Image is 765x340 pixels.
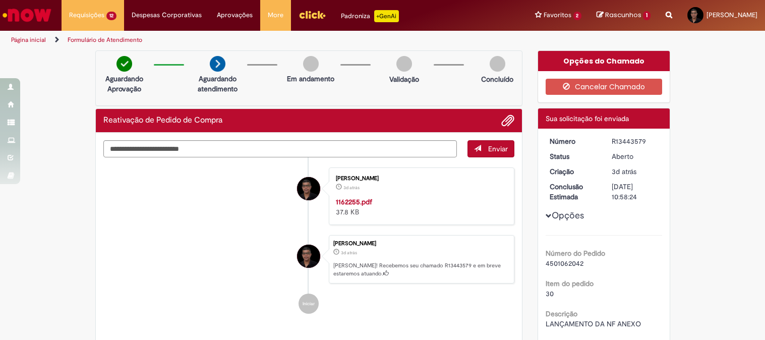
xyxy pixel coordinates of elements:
[612,151,659,161] div: Aberto
[299,7,326,22] img: click_logo_yellow_360x200.png
[546,279,594,288] b: Item do pedido
[210,56,225,72] img: arrow-next.png
[481,74,513,84] p: Concluído
[612,182,659,202] div: [DATE] 10:58:24
[546,309,577,318] b: Descrição
[103,235,515,284] li: Weldon Santos Barreto
[542,136,604,146] dt: Número
[546,319,641,328] span: LANÇAMENTO DA NF ANEXO
[341,250,357,256] time: 25/08/2025 10:58:21
[103,157,515,324] ul: Histórico de tíquete
[389,74,419,84] p: Validação
[612,167,636,176] time: 25/08/2025 10:58:21
[343,185,360,191] time: 25/08/2025 10:58:18
[612,167,636,176] span: 3d atrás
[597,11,651,20] a: Rascunhos
[612,136,659,146] div: R13443579
[68,36,142,44] a: Formulário de Atendimento
[490,56,505,72] img: img-circle-grey.png
[542,166,604,177] dt: Criação
[374,10,399,22] p: +GenAi
[544,10,571,20] span: Favoritos
[643,11,651,20] span: 1
[546,79,662,95] button: Cancelar Chamado
[8,31,502,49] ul: Trilhas de página
[193,74,242,94] p: Aguardando atendimento
[501,114,514,127] button: Adicionar anexos
[343,185,360,191] span: 3d atrás
[341,10,399,22] div: Padroniza
[336,197,372,206] a: 1162255.pdf
[303,56,319,72] img: img-circle-grey.png
[396,56,412,72] img: img-circle-grey.png
[103,116,222,125] h2: Reativação de Pedido de Compra Histórico de tíquete
[268,10,283,20] span: More
[488,144,508,153] span: Enviar
[336,176,504,182] div: [PERSON_NAME]
[573,12,582,20] span: 2
[336,197,504,217] div: 37.8 KB
[333,241,509,247] div: [PERSON_NAME]
[132,10,202,20] span: Despesas Corporativas
[217,10,253,20] span: Aprovações
[106,12,116,20] span: 12
[11,36,46,44] a: Página inicial
[333,262,509,277] p: [PERSON_NAME]! Recebemos seu chamado R13443579 e em breve estaremos atuando.
[467,140,514,157] button: Enviar
[707,11,757,19] span: [PERSON_NAME]
[546,114,629,123] span: Sua solicitação foi enviada
[103,140,457,157] textarea: Digite sua mensagem aqui...
[546,249,605,258] b: Número do Pedido
[297,245,320,268] div: Weldon Santos Barreto
[546,259,583,268] span: 4501062042
[287,74,334,84] p: Em andamento
[69,10,104,20] span: Requisições
[546,289,554,298] span: 30
[1,5,53,25] img: ServiceNow
[605,10,641,20] span: Rascunhos
[612,166,659,177] div: 25/08/2025 10:58:21
[116,56,132,72] img: check-circle-green.png
[542,151,604,161] dt: Status
[542,182,604,202] dt: Conclusão Estimada
[297,177,320,200] div: Weldon Santos Barreto
[538,51,670,71] div: Opções do Chamado
[341,250,357,256] span: 3d atrás
[100,74,149,94] p: Aguardando Aprovação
